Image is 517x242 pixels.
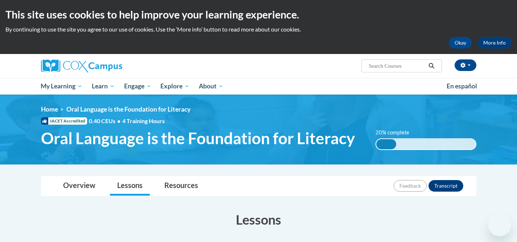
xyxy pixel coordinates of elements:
button: Feedback [394,180,427,192]
img: Cox Campus [41,59,122,72]
span: About [199,82,223,91]
h2: This site uses cookies to help improve your learning experience. [5,7,512,22]
span: • [117,117,120,124]
button: Account Settings [455,59,476,71]
button: Transcript [428,180,463,192]
button: Search [426,62,437,70]
p: By continuing to use the site you agree to our use of cookies. Use the ‘More info’ button to read... [5,25,512,33]
a: Lessons [110,176,150,196]
a: Explore [156,78,194,95]
a: About [194,78,228,95]
span: My Learning [41,82,82,91]
label: 20% complete [376,129,417,137]
a: Home [41,105,58,113]
a: En español [442,79,482,94]
a: Engage [119,78,156,95]
button: Okay [449,37,472,49]
span: Explore [160,82,189,91]
span: IACET Accredited [41,117,87,125]
h3: Lessons [41,210,476,229]
div: 20% complete [376,139,396,149]
span: Engage [124,82,151,91]
a: My Learning [36,78,87,95]
div: Main menu [30,78,487,95]
a: Resources [157,176,205,196]
a: Learn [87,78,119,95]
iframe: Button to launch messaging window [488,213,511,236]
span: Oral Language is the Foundation for Literacy [66,105,190,113]
span: En español [447,82,477,90]
span: Oral Language is the Foundation for Literacy [41,129,355,148]
span: 4 Training Hours [122,117,165,124]
span: Learn [92,82,115,91]
span: 0.40 CEUs [89,117,122,125]
a: Cox Campus [41,59,179,72]
a: More Info [477,37,512,49]
a: Overview [56,176,103,196]
input: Search Courses [368,62,426,70]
